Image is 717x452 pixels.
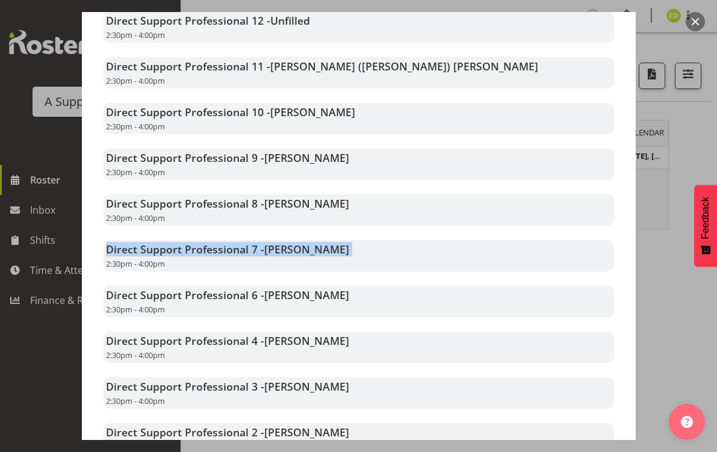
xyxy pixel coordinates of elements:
button: Feedback - Show survey [694,185,717,267]
span: 2:30pm - 4:00pm [106,167,165,178]
strong: Direct Support Professional 4 - [106,333,349,348]
span: [PERSON_NAME] [264,196,349,211]
img: help-xxl-2.png [681,416,693,428]
strong: Direct Support Professional 9 - [106,150,349,165]
strong: Direct Support Professional 10 - [106,105,355,119]
span: 2:30pm - 4:00pm [106,350,165,361]
strong: Direct Support Professional 8 - [106,196,349,211]
span: Unfilled [270,13,310,28]
span: [PERSON_NAME] [264,150,349,165]
strong: Direct Support Professional 2 - [106,425,349,439]
span: [PERSON_NAME] ([PERSON_NAME]) [PERSON_NAME] [270,59,538,73]
span: 2:30pm - 4:00pm [106,258,165,269]
span: [PERSON_NAME] [264,242,349,256]
strong: Direct Support Professional 7 - [106,242,349,256]
span: [PERSON_NAME] [264,333,349,348]
strong: Direct Support Professional 6 - [106,288,349,302]
span: [PERSON_NAME] [270,105,355,119]
strong: Direct Support Professional 12 - [106,13,310,28]
span: 2:30pm - 4:00pm [106,121,165,132]
span: 2:30pm - 4:00pm [106,75,165,86]
span: [PERSON_NAME] [264,425,349,439]
span: [PERSON_NAME] [264,288,349,302]
span: 2:30pm - 4:00pm [106,29,165,40]
span: 2:30pm - 4:00pm [106,395,165,406]
strong: Direct Support Professional 3 - [106,379,349,394]
span: [PERSON_NAME] [264,379,349,394]
span: Feedback [700,197,711,239]
span: 2:30pm - 4:00pm [106,304,165,315]
span: 2:30pm - 4:00pm [106,212,165,223]
strong: Direct Support Professional 11 - [106,59,538,73]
